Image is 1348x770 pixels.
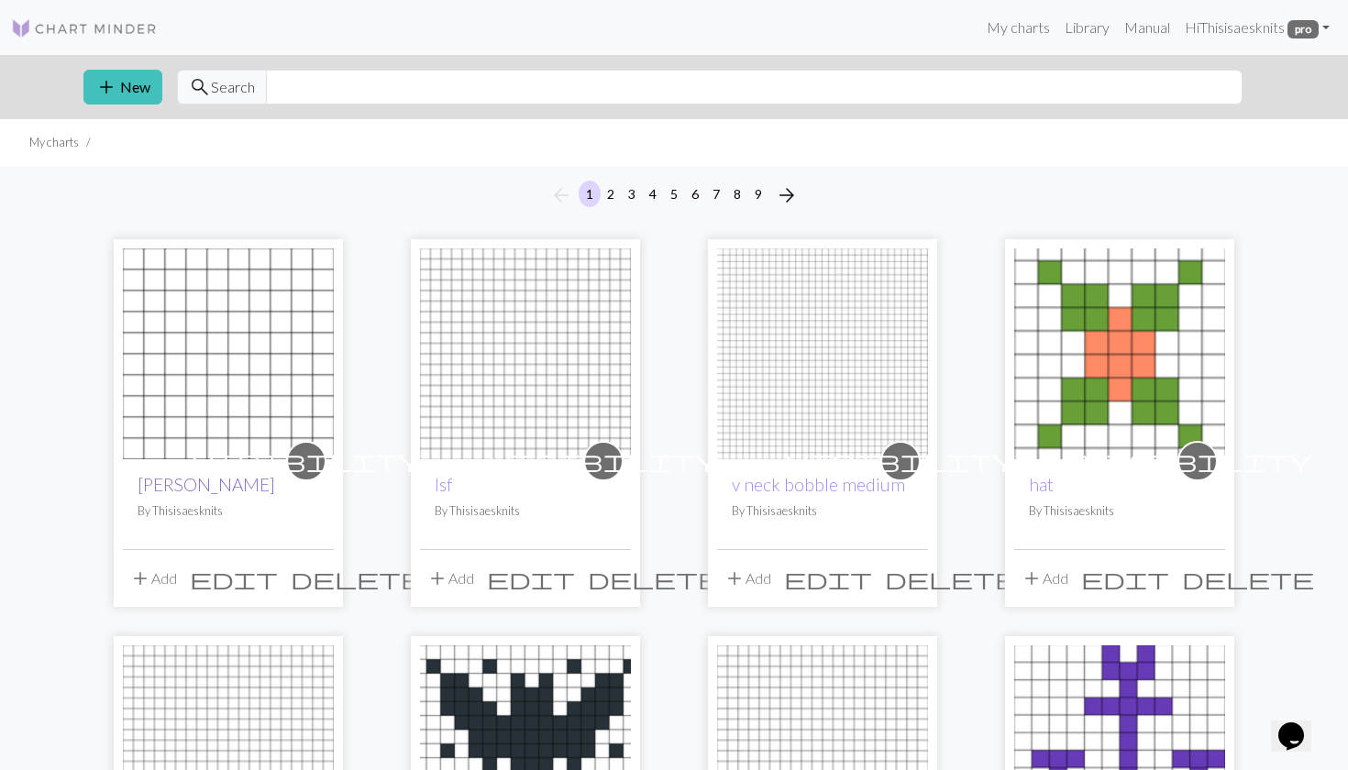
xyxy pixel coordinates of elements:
[768,181,805,210] button: Next
[1177,9,1337,46] a: HiThisisaesknits pro
[138,474,275,495] a: [PERSON_NAME]
[684,181,706,207] button: 6
[211,76,255,98] span: Search
[1117,9,1177,46] a: Manual
[481,561,581,596] button: Edit
[1029,502,1210,520] p: By Thisisaesknits
[786,443,1015,479] i: private
[717,248,928,459] img: v neck bobble medium
[784,566,872,591] span: edit
[291,566,423,591] span: delete
[581,561,726,596] button: Delete
[663,181,685,207] button: 5
[192,443,421,479] i: private
[435,502,616,520] p: By Thisisaesknits
[487,567,575,589] i: Edit
[123,248,334,459] img: heather bday
[489,443,718,479] i: private
[1083,446,1312,475] span: visibility
[724,566,746,591] span: add
[123,343,334,360] a: heather bday
[1075,561,1176,596] button: Edit
[435,474,452,495] a: lsf
[83,70,162,104] button: New
[642,181,664,207] button: 4
[732,502,913,520] p: By Thisisaesknits
[189,74,211,100] span: search
[183,561,284,596] button: Edit
[885,566,1017,591] span: delete
[1029,474,1054,495] a: hat
[1176,561,1320,596] button: Delete
[621,181,643,207] button: 3
[487,566,575,591] span: edit
[1081,567,1169,589] i: Edit
[129,566,151,591] span: add
[190,566,278,591] span: edit
[1021,566,1043,591] span: add
[284,561,429,596] button: Delete
[784,567,872,589] i: Edit
[1081,566,1169,591] span: edit
[726,181,748,207] button: 8
[138,502,319,520] p: By Thisisaesknits
[717,561,778,596] button: Add
[1057,9,1117,46] a: Library
[1014,343,1225,360] a: hat
[717,740,928,757] a: simple round yoke
[489,446,718,475] span: visibility
[1287,20,1319,38] span: pro
[579,181,601,207] button: 1
[717,343,928,360] a: v neck bobble medium
[1182,566,1314,591] span: delete
[29,134,79,151] li: My charts
[1014,740,1225,757] a: strange brew n 3.2
[705,181,727,207] button: 7
[979,9,1057,46] a: My charts
[776,182,798,208] span: arrow_forward
[420,248,631,459] img: lsf
[776,184,798,206] i: Next
[11,17,158,39] img: Logo
[747,181,769,207] button: 9
[600,181,622,207] button: 2
[588,566,720,591] span: delete
[1083,443,1312,479] i: private
[878,561,1023,596] button: Delete
[420,740,631,757] a: hallows eve
[1014,248,1225,459] img: hat
[192,446,421,475] span: visibility
[732,474,905,495] a: v neck bobble medium
[1014,561,1075,596] button: Add
[123,740,334,757] a: beaded choker
[420,343,631,360] a: lsf
[95,74,117,100] span: add
[123,561,183,596] button: Add
[1271,697,1330,752] iframe: chat widget
[426,566,448,591] span: add
[786,446,1015,475] span: visibility
[543,181,805,210] nav: Page navigation
[190,567,278,589] i: Edit
[778,561,878,596] button: Edit
[420,561,481,596] button: Add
